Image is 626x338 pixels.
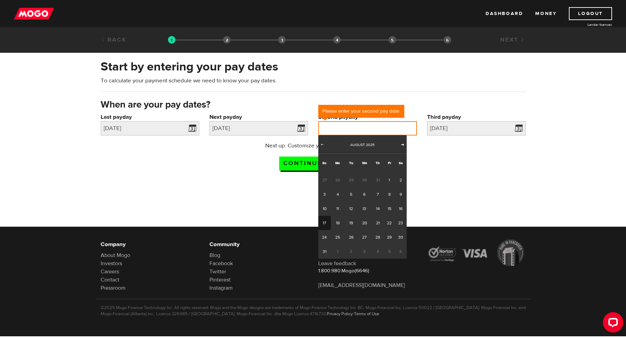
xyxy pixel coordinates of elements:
a: 30 [395,230,407,244]
a: Prev [319,142,326,148]
img: mogo_logo-11ee424be714fa7cbb0f0f49df9e16ec.png [14,7,54,20]
a: 5 [345,187,357,202]
a: Careers [101,268,119,275]
a: Instagram [209,285,233,291]
a: [EMAIL_ADDRESS][DOMAIN_NAME] [318,282,405,289]
p: Next up: Customize your loan options. [246,142,380,150]
a: 14 [371,202,384,216]
span: 29 [345,173,357,187]
a: 20 [357,216,371,230]
span: 1 [331,244,345,259]
h3: When are your pay dates? [101,99,526,110]
iframe: LiveChat chat widget [597,309,626,338]
a: 4 [331,187,345,202]
img: transparent-188c492fd9eaac0f573672f40bb141c2.gif [168,36,175,44]
a: Contact [101,276,119,283]
span: 27 [318,173,331,187]
a: 17 [318,216,331,230]
a: Investors [101,260,122,267]
a: 23 [395,216,407,230]
a: Facebook [209,260,233,267]
h6: Company [101,240,199,248]
a: Next [399,142,406,148]
h2: Start by entering your pay dates [101,60,526,74]
a: Logout [569,7,612,20]
a: 1 [384,173,395,187]
span: Sunday [322,161,326,165]
a: Twitter [209,268,226,275]
a: 12 [345,202,357,216]
a: 21 [371,216,384,230]
label: Third payday [427,113,526,121]
a: Terms of Use [354,311,379,317]
span: 2 [345,244,357,259]
span: Saturday [399,161,403,165]
img: legal-icons-92a2ffecb4d32d839781d1b4e4802d7b.png [427,239,526,266]
span: 30 [357,173,371,187]
p: 1.800.980.Mogo(6646) [318,268,417,274]
label: Last payday [101,113,199,121]
span: Thursday [376,161,380,165]
p: To calculate your payment schedule we need to know your pay dates. [101,77,526,85]
a: 27 [357,230,371,244]
a: 31 [318,244,331,259]
a: 24 [318,230,331,244]
a: Pressroom [101,285,125,291]
a: 19 [345,216,357,230]
label: Next payday [209,113,308,121]
a: 25 [331,230,345,244]
span: 3 [357,244,371,259]
span: 5 [384,244,395,259]
span: 4 [371,244,384,259]
span: Wednesday [362,161,367,165]
p: ©2025 Mogo Finance Technology Inc. All rights reserved. Mogo and the Mogo designs are trademarks ... [101,305,526,317]
a: 28 [371,230,384,244]
a: Next [500,36,525,44]
a: 26 [345,230,357,244]
span: Friday [388,161,391,165]
input: Continue now [279,157,347,171]
a: 3 [318,187,331,202]
span: 2025 [366,142,374,147]
span: 28 [331,173,345,187]
span: 31 [371,173,384,187]
a: Pinterest [209,276,231,283]
a: Leave feedback [318,260,356,267]
a: Money [535,7,557,20]
a: 16 [395,202,407,216]
a: Blog [209,252,220,259]
a: 6 [357,187,371,202]
span: Next [400,142,405,147]
a: 2 [395,173,407,187]
span: Tuesday [349,161,353,165]
a: 8 [384,187,395,202]
a: 11 [331,202,345,216]
span: August [350,142,365,147]
div: Please enter your second pay date. [318,105,404,118]
span: Prev [319,142,325,147]
a: Privacy Policy [327,311,353,317]
span: 6 [395,244,407,259]
a: Back [101,36,127,44]
a: 13 [357,202,371,216]
a: 22 [384,216,395,230]
a: Lender licences [561,22,612,27]
a: 15 [384,202,395,216]
a: 7 [371,187,384,202]
a: 18 [331,216,345,230]
span: Monday [335,161,340,165]
a: About Mogo [101,252,130,259]
a: 9 [395,187,407,202]
a: 29 [384,230,395,244]
a: 10 [318,202,331,216]
h6: Community [209,240,308,248]
a: Dashboard [486,7,523,20]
